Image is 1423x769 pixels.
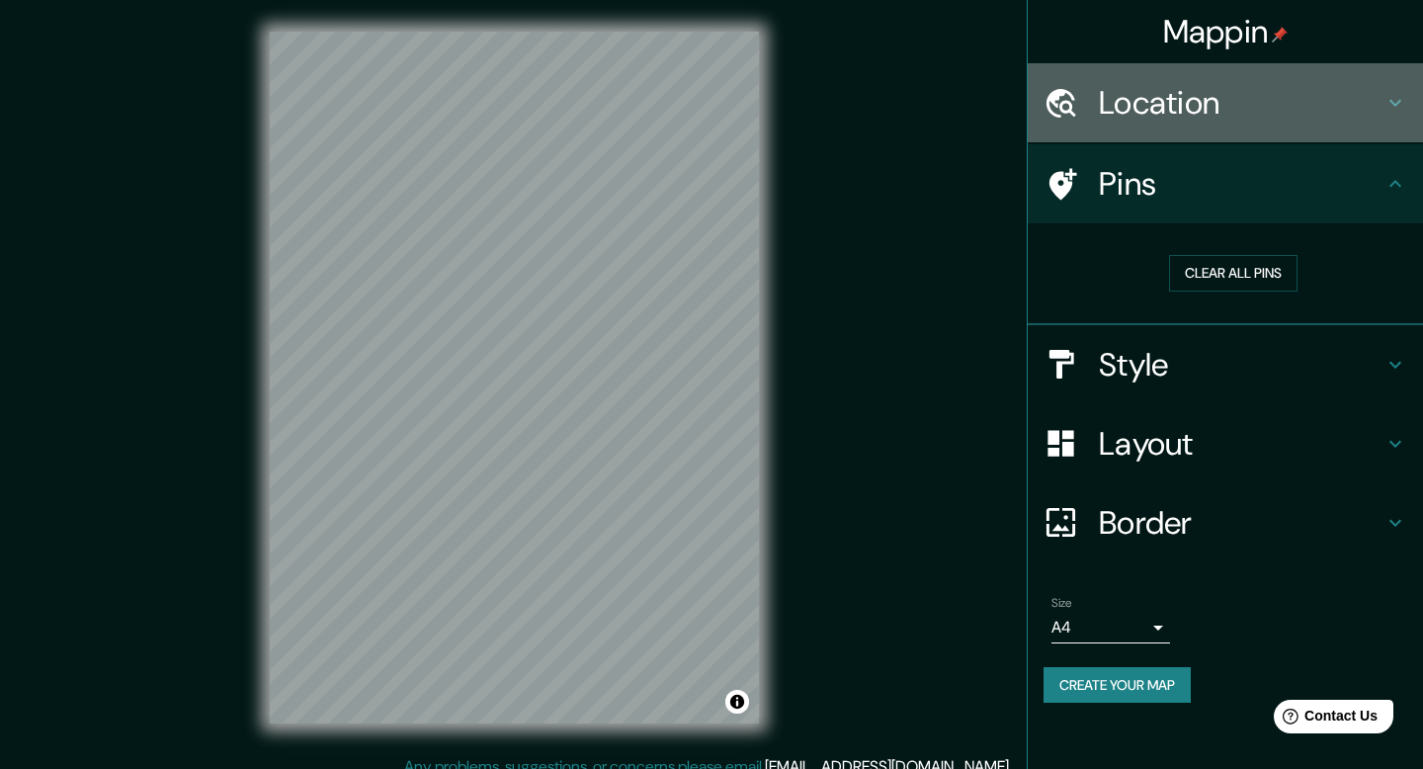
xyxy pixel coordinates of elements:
div: Border [1028,483,1423,562]
div: Style [1028,325,1423,404]
div: Pins [1028,144,1423,223]
button: Create your map [1044,667,1191,704]
h4: Mappin [1163,12,1289,51]
button: Clear all pins [1169,255,1297,292]
h4: Location [1099,83,1383,123]
div: Layout [1028,404,1423,483]
div: Location [1028,63,1423,142]
div: A4 [1051,612,1170,643]
iframe: Help widget launcher [1247,692,1401,747]
h4: Pins [1099,164,1383,204]
h4: Layout [1099,424,1383,464]
label: Size [1051,594,1072,611]
img: pin-icon.png [1272,27,1288,43]
button: Toggle attribution [725,690,749,714]
h4: Border [1099,503,1383,543]
canvas: Map [270,32,759,724]
h4: Style [1099,345,1383,384]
